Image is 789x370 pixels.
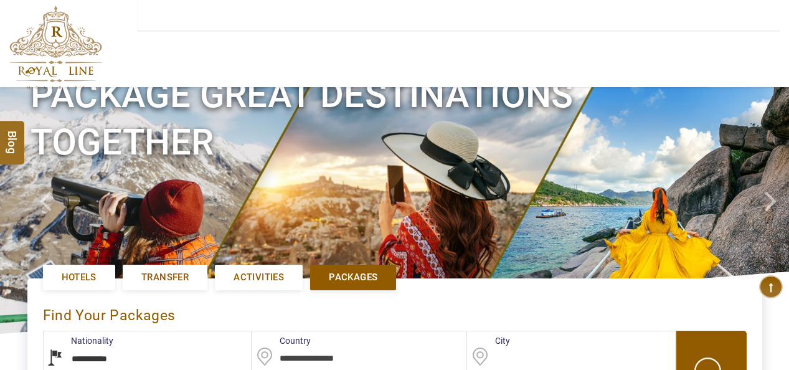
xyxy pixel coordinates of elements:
[141,271,189,284] span: Transfer
[31,72,759,166] h1: Package Great Destinations Together
[123,265,207,290] a: Transfer
[329,271,377,284] span: Packages
[215,265,303,290] a: Activities
[310,265,396,290] a: Packages
[234,271,284,284] span: Activities
[43,265,115,290] a: Hotels
[467,334,510,347] label: City
[43,334,113,347] label: Nationality
[252,334,311,347] label: Country
[62,271,97,284] span: Hotels
[9,6,102,90] img: The Royal Line Holidays
[43,294,747,331] div: find your Packages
